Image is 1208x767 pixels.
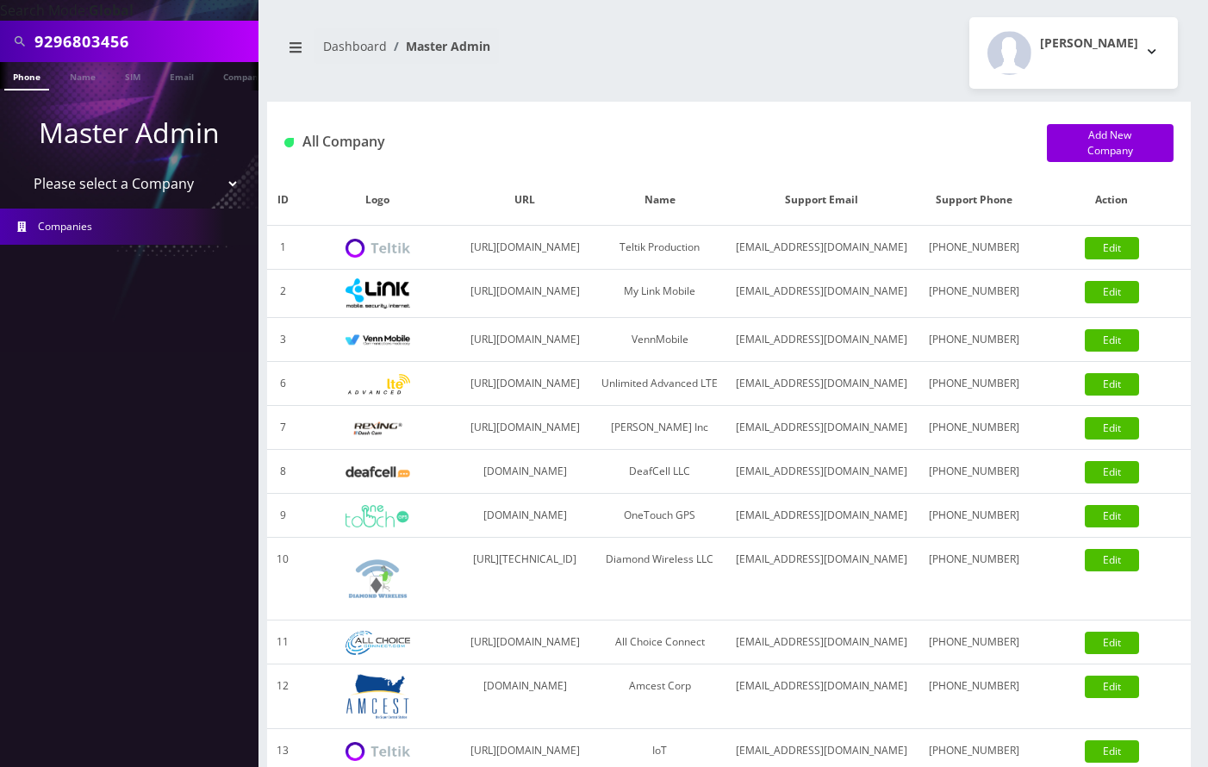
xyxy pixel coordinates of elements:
td: [URL][DOMAIN_NAME] [457,406,593,450]
img: Unlimited Advanced LTE [346,374,410,396]
td: Unlimited Advanced LTE [593,362,726,406]
th: ID [267,175,299,226]
img: My Link Mobile [346,278,410,309]
td: 10 [267,538,299,620]
td: 7 [267,406,299,450]
th: URL [457,175,593,226]
img: IoT [346,742,410,762]
td: 11 [267,620,299,664]
input: Search All Companies [34,25,254,58]
td: [PHONE_NUMBER] [916,450,1032,494]
td: Teltik Production [593,226,726,270]
button: [PERSON_NAME] [969,17,1178,89]
td: 8 [267,450,299,494]
td: My Link Mobile [593,270,726,318]
td: 3 [267,318,299,362]
a: SIM [116,62,149,89]
img: All Choice Connect [346,631,410,654]
td: [EMAIL_ADDRESS][DOMAIN_NAME] [726,664,916,729]
img: DeafCell LLC [346,466,410,477]
img: Teltik Production [346,239,410,259]
strong: Global [89,1,134,20]
td: [PHONE_NUMBER] [916,270,1032,318]
td: [URL][DOMAIN_NAME] [457,318,593,362]
td: VennMobile [593,318,726,362]
img: Diamond Wireless LLC [346,546,410,611]
td: [EMAIL_ADDRESS][DOMAIN_NAME] [726,494,916,538]
th: Action [1033,175,1191,226]
td: [PHONE_NUMBER] [916,406,1032,450]
a: Company [215,62,272,89]
a: Add New Company [1047,124,1174,162]
td: [EMAIL_ADDRESS][DOMAIN_NAME] [726,318,916,362]
td: [URL][DOMAIN_NAME] [457,620,593,664]
td: DeafCell LLC [593,450,726,494]
th: Support Email [726,175,916,226]
td: [PHONE_NUMBER] [916,226,1032,270]
td: [PHONE_NUMBER] [916,620,1032,664]
td: 1 [267,226,299,270]
td: 6 [267,362,299,406]
td: 12 [267,664,299,729]
a: Name [61,62,104,89]
img: Rexing Inc [346,421,410,437]
a: Dashboard [323,38,387,54]
a: Edit [1085,329,1139,352]
td: [PHONE_NUMBER] [916,664,1032,729]
td: [EMAIL_ADDRESS][DOMAIN_NAME] [726,406,916,450]
a: Edit [1085,549,1139,571]
th: Logo [299,175,457,226]
a: Edit [1085,505,1139,527]
td: 9 [267,494,299,538]
li: Master Admin [387,37,490,55]
td: [EMAIL_ADDRESS][DOMAIN_NAME] [726,270,916,318]
td: Diamond Wireless LLC [593,538,726,620]
td: [EMAIL_ADDRESS][DOMAIN_NAME] [726,450,916,494]
td: [PHONE_NUMBER] [916,362,1032,406]
td: [URL][DOMAIN_NAME] [457,270,593,318]
a: Edit [1085,281,1139,303]
th: Name [593,175,726,226]
a: Edit [1085,632,1139,654]
td: [EMAIL_ADDRESS][DOMAIN_NAME] [726,226,916,270]
img: Amcest Corp [346,673,410,720]
td: OneTouch GPS [593,494,726,538]
a: Edit [1085,373,1139,396]
td: [PHONE_NUMBER] [916,318,1032,362]
td: [DOMAIN_NAME] [457,664,593,729]
nav: breadcrumb [280,28,716,78]
td: [EMAIL_ADDRESS][DOMAIN_NAME] [726,362,916,406]
img: OneTouch GPS [346,505,410,527]
img: VennMobile [346,334,410,346]
img: All Company [284,138,294,147]
td: [URL][DOMAIN_NAME] [457,226,593,270]
a: Edit [1085,461,1139,483]
a: Phone [4,62,49,90]
td: [PHONE_NUMBER] [916,494,1032,538]
td: [DOMAIN_NAME] [457,450,593,494]
td: 2 [267,270,299,318]
a: Edit [1085,237,1139,259]
td: [URL][TECHNICAL_ID] [457,538,593,620]
td: [PERSON_NAME] Inc [593,406,726,450]
td: [PHONE_NUMBER] [916,538,1032,620]
a: Edit [1085,417,1139,440]
a: Email [161,62,202,89]
th: Support Phone [916,175,1032,226]
a: Edit [1085,740,1139,763]
td: All Choice Connect [593,620,726,664]
span: Companies [38,219,92,234]
h1: All Company [284,134,1021,150]
h2: [PERSON_NAME] [1040,36,1138,51]
td: Amcest Corp [593,664,726,729]
a: Edit [1085,676,1139,698]
td: [DOMAIN_NAME] [457,494,593,538]
td: [EMAIL_ADDRESS][DOMAIN_NAME] [726,620,916,664]
td: [URL][DOMAIN_NAME] [457,362,593,406]
td: [EMAIL_ADDRESS][DOMAIN_NAME] [726,538,916,620]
